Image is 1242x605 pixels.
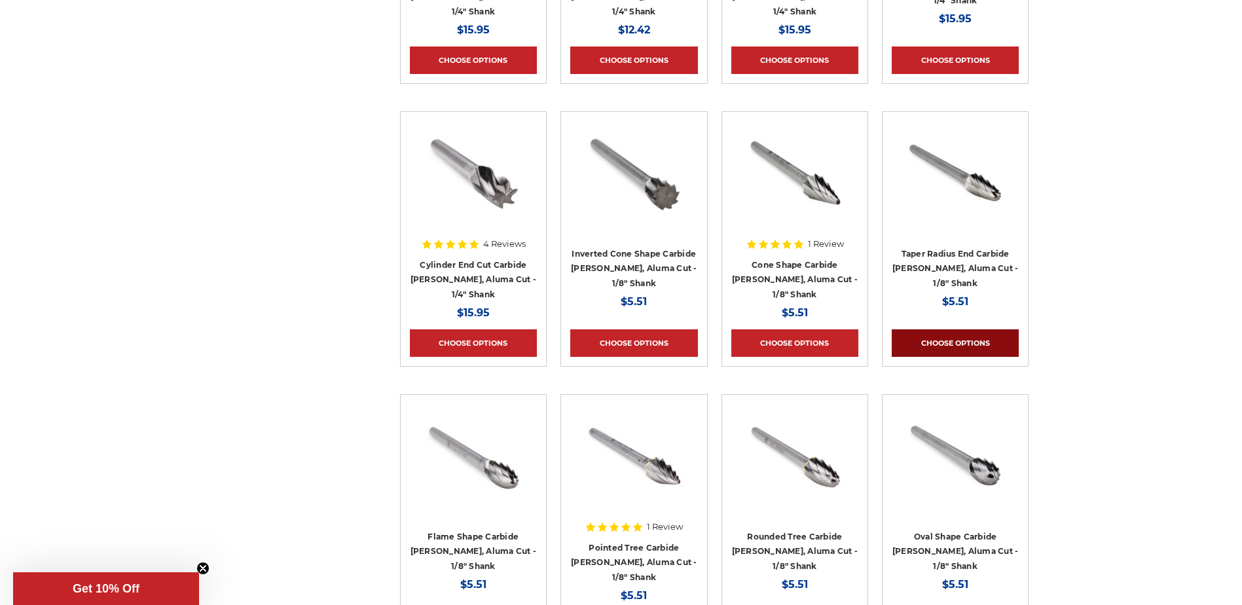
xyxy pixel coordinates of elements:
[892,329,1019,357] a: Choose Options
[618,24,650,36] span: $12.42
[410,404,537,531] a: flame shaped carbide burr for aluminum
[581,404,686,509] img: tree shape aluminum grinding burr
[903,404,1008,509] img: oval carbide burr for aluminum
[410,329,537,357] a: Choose Options
[570,404,697,531] a: tree shape aluminum grinding burr
[457,24,490,36] span: $15.95
[483,240,526,248] span: 4 Reviews
[742,121,847,226] img: cone burr for aluminum
[742,404,847,509] img: rounded tree aluma cut carbide burr
[571,249,697,288] a: Inverted Cone Shape Carbide [PERSON_NAME], Aluma Cut - 1/8" Shank
[570,46,697,74] a: Choose Options
[808,240,844,248] span: 1 Review
[621,589,647,602] span: $5.51
[411,532,537,571] a: Flame Shape Carbide [PERSON_NAME], Aluma Cut - 1/8" Shank
[778,24,811,36] span: $15.95
[460,578,486,591] span: $5.51
[410,46,537,74] a: Choose Options
[732,532,858,571] a: Rounded Tree Carbide [PERSON_NAME], Aluma Cut - 1/8" Shank
[892,404,1019,531] a: oval carbide burr for aluminum
[570,121,697,248] a: inverted cone carbide burr for aluminum
[782,578,808,591] span: $5.51
[571,543,697,582] a: Pointed Tree Carbide [PERSON_NAME], Aluma Cut - 1/8" Shank
[782,306,808,319] span: $5.51
[942,578,968,591] span: $5.51
[731,46,858,74] a: Choose Options
[421,404,526,509] img: flame shaped carbide burr for aluminum
[457,306,490,319] span: $15.95
[73,582,139,595] span: Get 10% Off
[892,46,1019,74] a: Choose Options
[13,572,199,605] div: Get 10% OffClose teaser
[731,329,858,357] a: Choose Options
[892,249,1019,288] a: Taper Radius End Carbide [PERSON_NAME], Aluma Cut - 1/8" Shank
[421,121,526,226] img: SB-3NF cylinder end cut shape carbide burr 1/4" shank
[892,532,1019,571] a: Oval Shape Carbide [PERSON_NAME], Aluma Cut - 1/8" Shank
[939,12,972,25] span: $15.95
[411,260,537,299] a: Cylinder End Cut Carbide [PERSON_NAME], Aluma Cut - 1/4" Shank
[621,295,647,308] span: $5.51
[942,295,968,308] span: $5.51
[410,121,537,248] a: SB-3NF cylinder end cut shape carbide burr 1/4" shank
[731,121,858,248] a: cone burr for aluminum
[731,404,858,531] a: rounded tree aluma cut carbide burr
[581,121,686,226] img: inverted cone carbide burr for aluminum
[903,121,1008,226] img: rounded end taper carbide burr for aluminum
[570,329,697,357] a: Choose Options
[196,562,210,575] button: Close teaser
[732,260,858,299] a: Cone Shape Carbide [PERSON_NAME], Aluma Cut - 1/8" Shank
[647,522,683,531] span: 1 Review
[892,121,1019,248] a: rounded end taper carbide burr for aluminum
